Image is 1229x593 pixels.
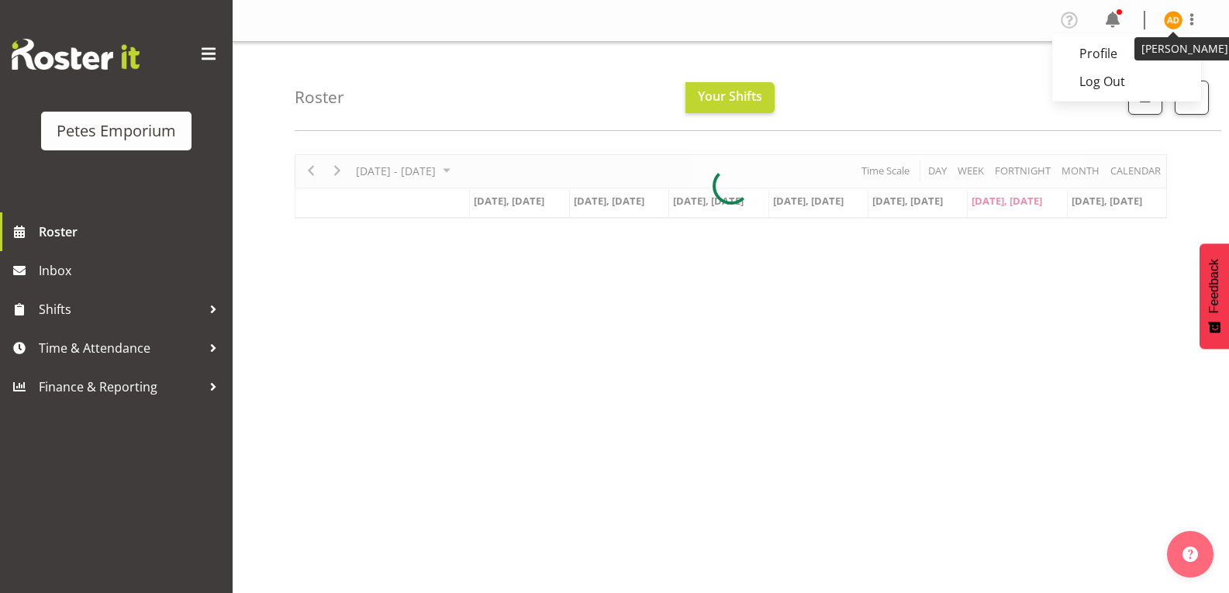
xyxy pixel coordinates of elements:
a: Log Out [1052,67,1201,95]
span: Time & Attendance [39,336,202,360]
button: Your Shifts [685,82,775,113]
span: Your Shifts [698,88,762,105]
span: Finance & Reporting [39,375,202,398]
div: Petes Emporium [57,119,176,143]
img: amelia-denz7002.jpg [1164,11,1182,29]
span: Roster [39,220,225,243]
span: Feedback [1207,259,1221,313]
img: help-xxl-2.png [1182,546,1198,562]
h4: Roster [295,88,344,106]
span: Shifts [39,298,202,321]
button: Feedback - Show survey [1200,243,1229,349]
span: Inbox [39,259,225,282]
img: Rosterit website logo [12,39,140,70]
a: Profile [1052,40,1201,67]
